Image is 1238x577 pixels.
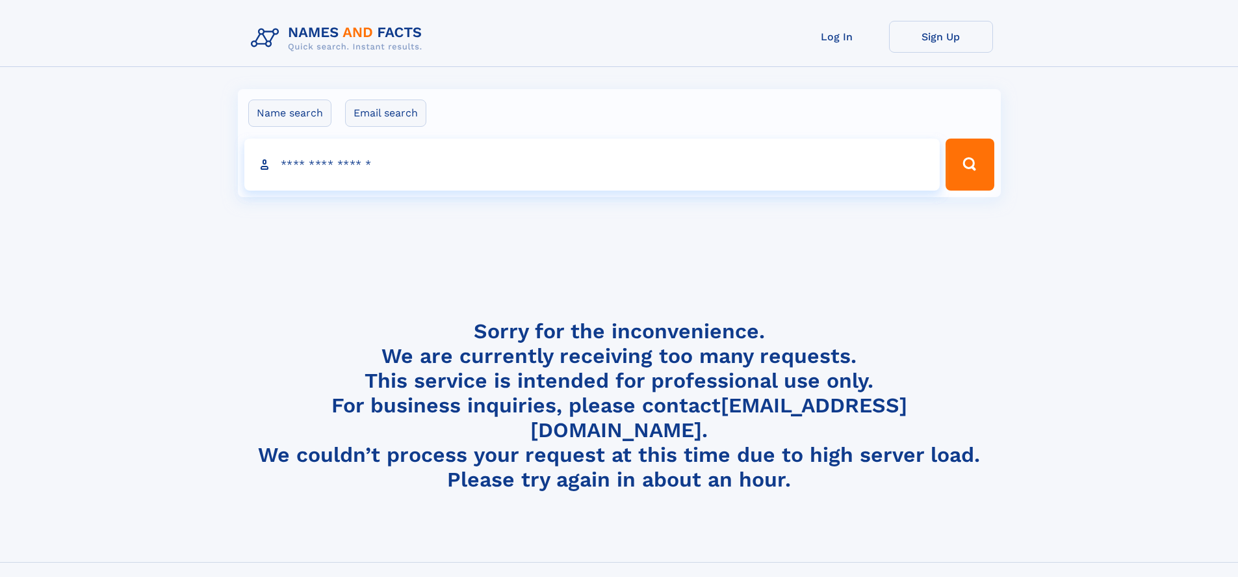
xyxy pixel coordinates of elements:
[246,21,433,56] img: Logo Names and Facts
[246,319,993,492] h4: Sorry for the inconvenience. We are currently receiving too many requests. This service is intend...
[785,21,889,53] a: Log In
[248,100,331,127] label: Name search
[530,393,907,442] a: [EMAIL_ADDRESS][DOMAIN_NAME]
[889,21,993,53] a: Sign Up
[946,139,994,191] button: Search Button
[345,100,426,127] label: Email search
[244,139,940,191] input: search input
